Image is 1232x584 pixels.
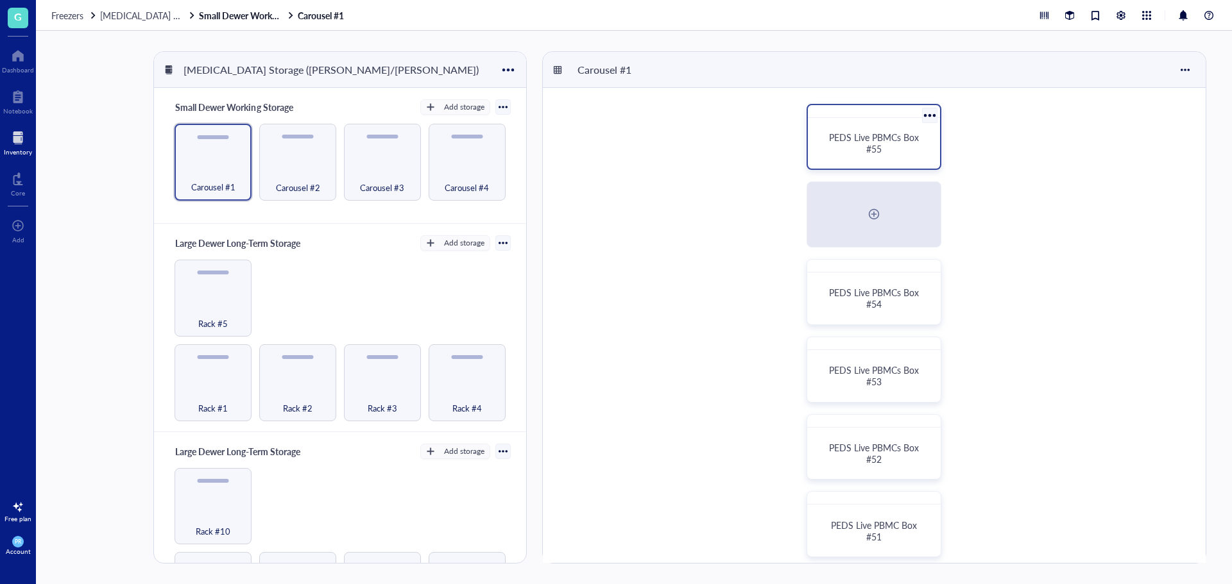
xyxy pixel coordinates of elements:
[4,515,31,522] div: Free plan
[4,128,32,156] a: Inventory
[169,234,305,252] div: Large Dewer Long-Term Storage
[6,547,31,555] div: Account
[199,10,346,21] a: Small Dewer Working StorageCarousel #1
[3,87,33,115] a: Notebook
[2,66,34,74] div: Dashboard
[444,446,484,457] div: Add storage
[198,317,228,331] span: Rack #5
[444,101,484,113] div: Add storage
[420,444,490,459] button: Add storage
[420,235,490,251] button: Add storage
[51,9,83,22] span: Freezers
[360,181,404,195] span: Carousel #3
[51,10,98,21] a: Freezers
[445,181,489,195] span: Carousel #4
[368,401,397,415] span: Rack #3
[14,8,22,24] span: G
[100,9,357,22] span: [MEDICAL_DATA] Storage ([PERSON_NAME]/[PERSON_NAME])
[191,180,235,194] span: Carousel #1
[831,519,920,543] span: PEDS Live PBMC Box #51
[11,189,25,197] div: Core
[15,538,21,545] span: PR
[829,363,921,388] span: PEDS Live PBMCs Box #53
[3,107,33,115] div: Notebook
[196,524,230,538] span: Rack #10
[444,237,484,249] div: Add storage
[12,236,24,244] div: Add
[100,10,196,21] a: [MEDICAL_DATA] Storage ([PERSON_NAME]/[PERSON_NAME])
[169,442,305,460] div: Large Dewer Long-Term Storage
[829,441,921,465] span: PEDS Live PBMCs Box #52
[829,286,921,310] span: PEDS Live PBMCs Box #54
[178,59,484,81] div: [MEDICAL_DATA] Storage ([PERSON_NAME]/[PERSON_NAME])
[169,98,298,116] div: Small Dewer Working Storage
[198,401,228,415] span: Rack #1
[283,401,312,415] span: Rack #2
[11,169,25,197] a: Core
[452,401,482,415] span: Rack #4
[2,46,34,74] a: Dashboard
[276,181,320,195] span: Carousel #2
[420,99,490,115] button: Add storage
[572,59,649,81] div: Carousel #1
[829,131,921,155] span: PEDS Live PBMCs Box #55
[4,148,32,156] div: Inventory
